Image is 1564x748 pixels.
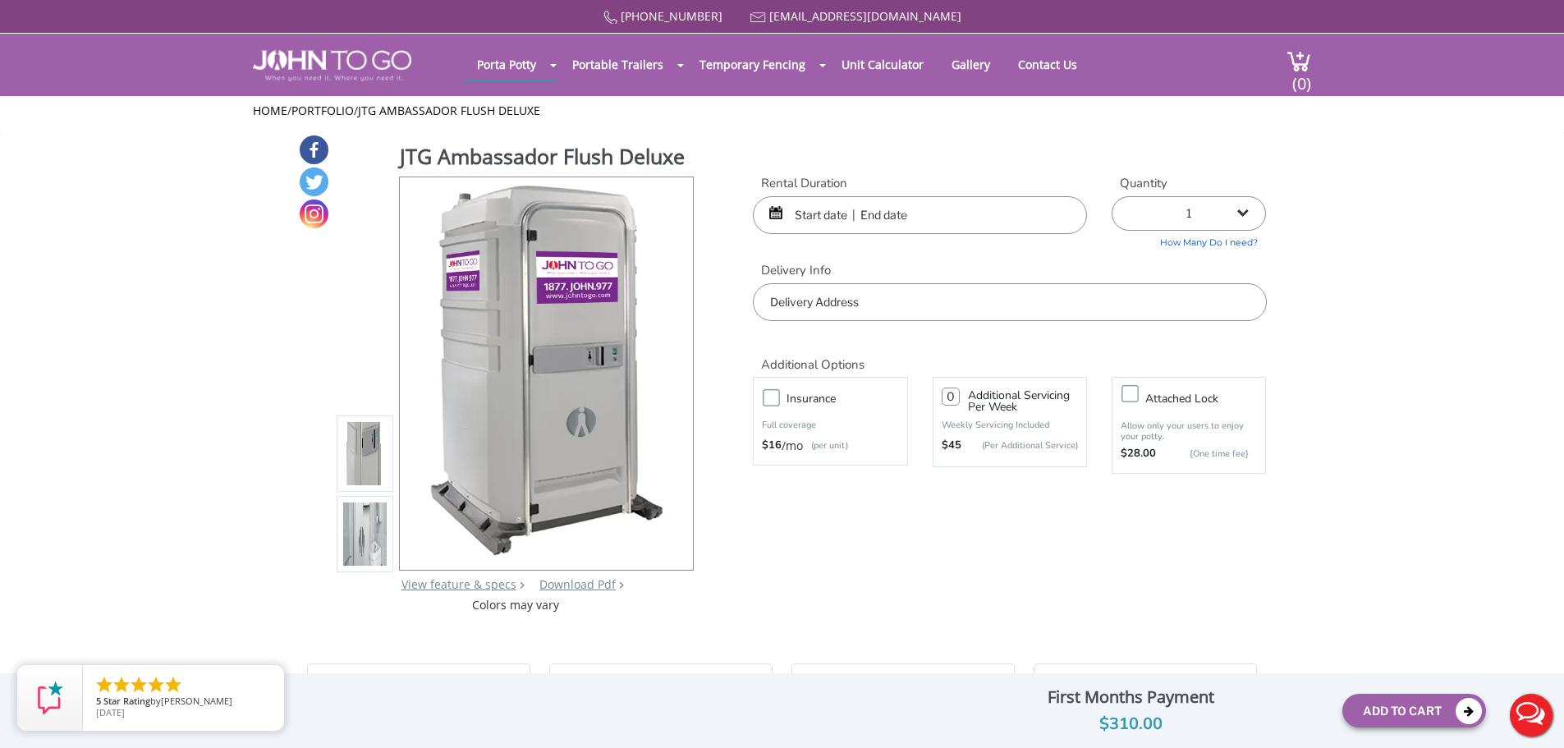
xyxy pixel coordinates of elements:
[942,438,961,454] strong: $45
[103,695,150,707] span: Star Rating
[96,706,125,718] span: [DATE]
[932,711,1329,737] div: $310.00
[337,597,695,613] div: Colors may vary
[1287,50,1311,72] img: cart a
[762,438,898,454] div: /mo
[401,576,516,592] a: View feature & specs
[560,48,676,80] a: Portable Trailers
[96,696,271,708] span: by
[753,175,1087,192] label: Rental Duration
[803,438,848,454] p: (per unit)
[1112,175,1266,192] label: Quantity
[1121,420,1257,442] p: Allow only your users to enjoy your potty.
[291,103,354,118] a: Portfolio
[769,8,961,24] a: [EMAIL_ADDRESS][DOMAIN_NAME]
[932,683,1329,711] div: First Months Payment
[163,675,183,695] li: 
[829,48,936,80] a: Unit Calculator
[750,12,766,23] img: Mail
[787,388,915,409] h3: Insurance
[96,695,101,707] span: 5
[343,260,388,647] img: Product
[34,681,67,714] img: Review Rating
[968,390,1078,413] h3: Additional Servicing Per Week
[421,177,672,564] img: Product
[94,675,114,695] li: 
[253,103,287,118] a: Home
[1291,59,1311,94] span: (0)
[146,675,166,695] li: 
[942,388,960,406] input: 0
[753,337,1266,373] h2: Additional Options
[1164,446,1249,462] p: {One time fee}
[753,196,1087,234] input: Start date | End date
[621,8,722,24] a: [PHONE_NUMBER]
[129,675,149,695] li: 
[762,417,898,434] p: Full coverage
[300,200,328,228] a: Instagram
[465,48,548,80] a: Porta Potty
[520,581,525,589] img: right arrow icon
[253,50,411,81] img: JOHN to go
[358,103,540,118] a: JTG Ambassador Flush Deluxe
[1498,682,1564,748] button: Live Chat
[112,675,131,695] li: 
[1006,48,1089,80] a: Contact Us
[300,167,328,196] a: Twitter
[343,341,388,727] img: Product
[300,135,328,164] a: Facebook
[1121,446,1156,462] strong: $28.00
[687,48,818,80] a: Temporary Fencing
[1342,694,1486,727] button: Add To Cart
[400,142,695,175] h1: JTG Ambassador Flush Deluxe
[539,576,616,592] a: Download Pdf
[161,695,232,707] span: [PERSON_NAME]
[762,438,782,454] strong: $16
[939,48,1002,80] a: Gallery
[753,262,1266,279] label: Delivery Info
[1112,231,1266,250] a: How Many Do I need?
[753,283,1266,321] input: Delivery Address
[961,439,1078,452] p: (Per Additional Service)
[942,419,1078,431] p: Weekly Servicing Included
[253,103,1311,119] ul: / /
[1145,388,1273,409] h3: Attached lock
[603,11,617,25] img: Call
[619,581,624,589] img: chevron.png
